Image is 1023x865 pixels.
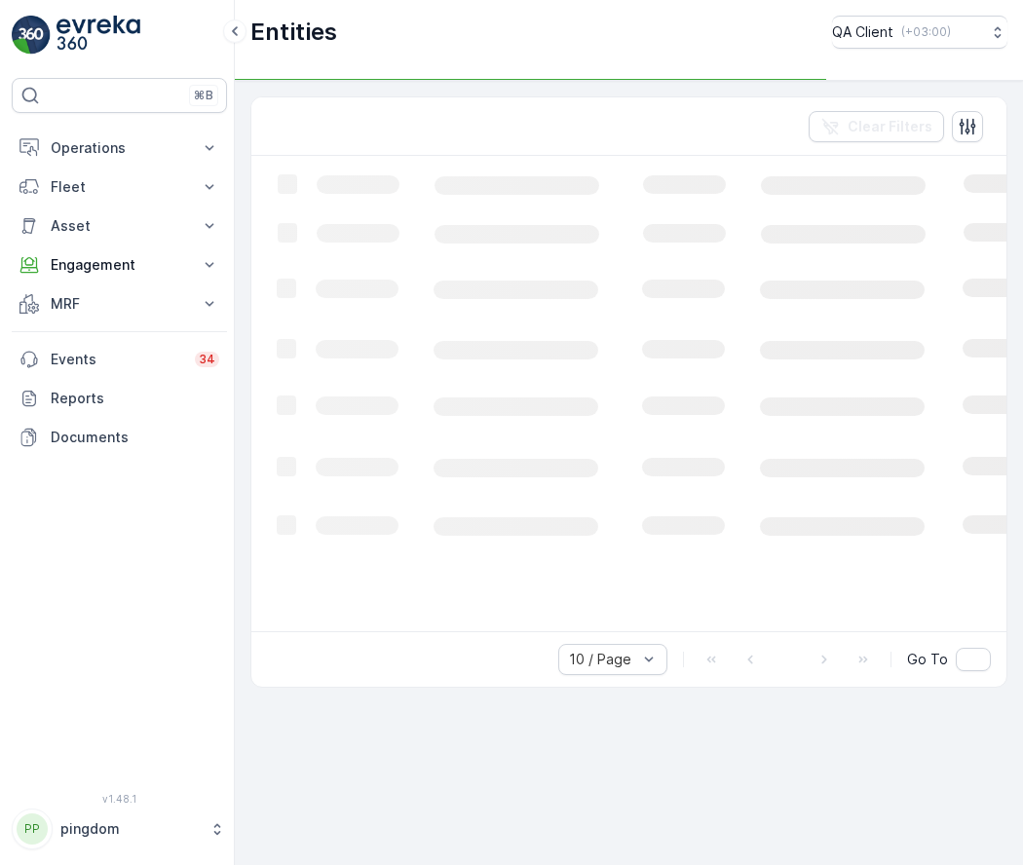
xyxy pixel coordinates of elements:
p: Fleet [51,177,188,197]
p: Operations [51,138,188,158]
button: PPpingdom [12,809,227,849]
p: Reports [51,389,219,408]
button: Operations [12,129,227,168]
img: logo [12,16,51,55]
img: logo_light-DOdMpM7g.png [57,16,140,55]
button: QA Client(+03:00) [832,16,1007,49]
p: pingdom [60,819,200,839]
p: Engagement [51,255,188,275]
p: 34 [199,352,215,367]
a: Documents [12,418,227,457]
span: v 1.48.1 [12,793,227,805]
button: Fleet [12,168,227,207]
p: Asset [51,216,188,236]
a: Reports [12,379,227,418]
p: Entities [250,17,337,48]
div: PP [17,813,48,845]
a: Events34 [12,340,227,379]
button: Asset [12,207,227,245]
button: Clear Filters [809,111,944,142]
p: ( +03:00 ) [901,24,951,40]
p: ⌘B [194,88,213,103]
button: MRF [12,284,227,323]
p: QA Client [832,22,893,42]
span: Go To [907,650,948,669]
p: Events [51,350,183,369]
p: Clear Filters [848,117,932,136]
p: MRF [51,294,188,314]
p: Documents [51,428,219,447]
button: Engagement [12,245,227,284]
